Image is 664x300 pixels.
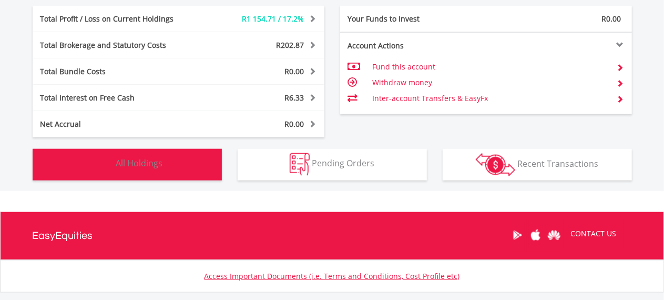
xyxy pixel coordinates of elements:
[33,93,203,103] div: Total Interest on Free Cash
[285,66,304,76] span: R0.00
[564,219,624,248] a: CONTACT US
[517,158,598,169] span: Recent Transactions
[33,66,203,77] div: Total Bundle Costs
[205,271,460,281] a: Access Important Documents (i.e. Terms and Conditions, Cost Profile etc)
[242,14,304,24] span: R1 154.71 / 17.2%
[285,119,304,129] span: R0.00
[340,14,486,24] div: Your Funds to Invest
[33,212,93,259] a: EasyEquities
[372,75,608,91] td: Withdraw money
[290,153,310,176] img: pending_instructions-wht.png
[285,93,304,103] span: R6.33
[116,158,163,169] span: All Holdings
[508,219,527,252] a: Google Play
[277,40,304,50] span: R202.87
[476,153,515,176] img: transactions-zar-wht.png
[602,14,621,24] span: R0.00
[33,14,203,24] div: Total Profit / Loss on Current Holdings
[33,40,203,51] div: Total Brokerage and Statutory Costs
[372,91,608,106] td: Inter-account Transfers & EasyFx
[443,149,632,181] button: Recent Transactions
[33,119,203,129] div: Net Accrual
[238,149,427,181] button: Pending Orders
[545,219,564,252] a: Huawei
[312,158,374,169] span: Pending Orders
[340,41,486,51] div: Account Actions
[33,149,222,181] button: All Holdings
[372,59,608,75] td: Fund this account
[91,153,114,176] img: holdings-wht.png
[527,219,545,252] a: Apple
